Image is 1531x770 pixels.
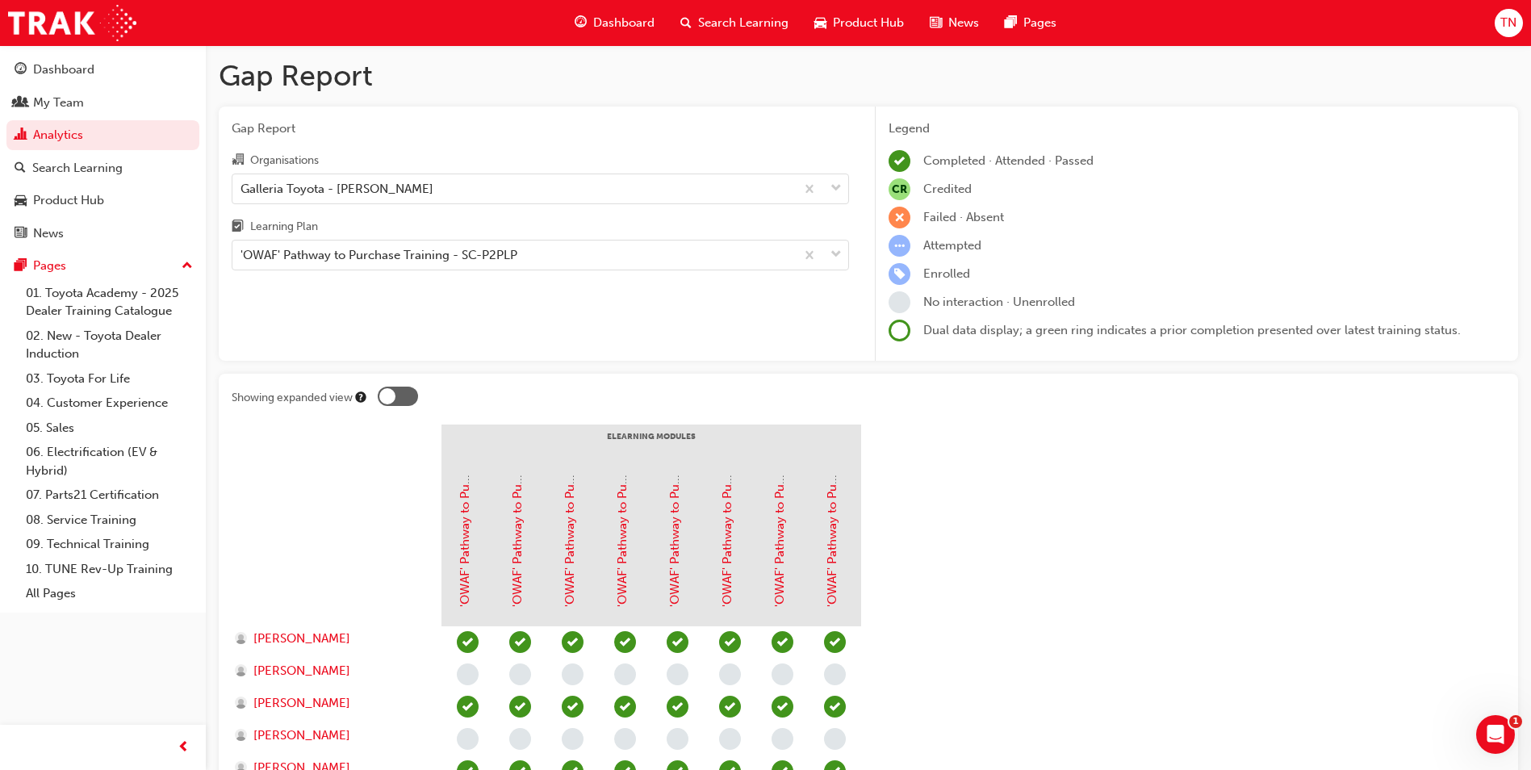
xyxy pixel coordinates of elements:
[667,631,688,653] span: learningRecordVerb_PASS-icon
[772,663,793,685] span: learningRecordVerb_NONE-icon
[19,281,199,324] a: 01. Toyota Academy - 2025 Dealer Training Catalogue
[509,631,531,653] span: learningRecordVerb_PASS-icon
[719,631,741,653] span: learningRecordVerb_PASS-icon
[33,257,66,275] div: Pages
[889,207,910,228] span: learningRecordVerb_FAIL-icon
[833,14,904,32] span: Product Hub
[19,324,199,366] a: 02. New - Toyota Dealer Induction
[15,259,27,274] span: pages-icon
[923,182,972,196] span: Credited
[19,508,199,533] a: 08. Service Training
[6,153,199,183] a: Search Learning
[19,366,199,391] a: 03. Toyota For Life
[1509,715,1522,728] span: 1
[889,150,910,172] span: learningRecordVerb_COMPLETE-icon
[917,6,992,40] a: news-iconNews
[19,557,199,582] a: 10. TUNE Rev-Up Training
[889,119,1505,138] div: Legend
[1023,14,1056,32] span: Pages
[19,581,199,606] a: All Pages
[232,153,244,168] span: organisation-icon
[6,52,199,251] button: DashboardMy TeamAnalyticsSearch LearningProduct HubNews
[457,631,479,653] span: learningRecordVerb_COMPLETE-icon
[930,13,942,33] span: news-icon
[889,235,910,257] span: learningRecordVerb_ATTEMPT-icon
[235,726,426,745] a: [PERSON_NAME]
[182,256,193,277] span: up-icon
[772,631,793,653] span: learningRecordVerb_PASS-icon
[889,263,910,285] span: learningRecordVerb_ENROLL-icon
[667,728,688,750] span: learningRecordVerb_NONE-icon
[575,13,587,33] span: guage-icon
[1476,715,1515,754] iframe: Intercom live chat
[19,532,199,557] a: 09. Technical Training
[253,726,350,745] span: [PERSON_NAME]
[6,88,199,118] a: My Team
[562,663,584,685] span: learningRecordVerb_NONE-icon
[509,663,531,685] span: learningRecordVerb_NONE-icon
[250,153,319,169] div: Organisations
[923,210,1004,224] span: Failed · Absent
[614,696,636,718] span: learningRecordVerb_PASS-icon
[219,58,1518,94] h1: Gap Report
[824,696,846,718] span: learningRecordVerb_PASS-icon
[457,663,479,685] span: learningRecordVerb_NONE-icon
[6,251,199,281] button: Pages
[824,663,846,685] span: learningRecordVerb_NONE-icon
[889,178,910,200] span: null-icon
[830,245,842,266] span: down-icon
[6,120,199,150] a: Analytics
[1495,9,1523,37] button: TN
[824,631,846,653] span: learningRecordVerb_PASS-icon
[19,440,199,483] a: 06. Electrification (EV & Hybrid)
[889,291,910,313] span: learningRecordVerb_NONE-icon
[178,738,190,758] span: prev-icon
[241,246,517,265] div: 'OWAF' Pathway to Purchase Training - SC-P2PLP
[1500,14,1516,32] span: TN
[814,13,826,33] span: car-icon
[441,425,861,465] div: eLearning Modules
[510,348,525,607] a: 'OWAF' Pathway to Purchase - Step 1: Connect
[923,323,1461,337] span: Dual data display; a green ring indicates a prior completion presented over latest training status.
[719,696,741,718] span: learningRecordVerb_PASS-icon
[614,663,636,685] span: learningRecordVerb_NONE-icon
[457,728,479,750] span: learningRecordVerb_NONE-icon
[772,696,793,718] span: learningRecordVerb_PASS-icon
[719,663,741,685] span: learningRecordVerb_NONE-icon
[6,219,199,249] a: News
[19,483,199,508] a: 07. Parts21 Certification
[6,55,199,85] a: Dashboard
[19,391,199,416] a: 04. Customer Experience
[353,390,368,404] div: Tooltip anchor
[614,631,636,653] span: learningRecordVerb_PASS-icon
[15,227,27,241] span: news-icon
[15,96,27,111] span: people-icon
[667,696,688,718] span: learningRecordVerb_PASS-icon
[614,728,636,750] span: learningRecordVerb_NONE-icon
[15,194,27,208] span: car-icon
[253,630,350,648] span: [PERSON_NAME]
[253,662,350,680] span: [PERSON_NAME]
[562,696,584,718] span: learningRecordVerb_PASS-icon
[593,14,655,32] span: Dashboard
[33,94,84,112] div: My Team
[667,6,801,40] a: search-iconSearch Learning
[923,266,970,281] span: Enrolled
[667,663,688,685] span: learningRecordVerb_NONE-icon
[698,14,789,32] span: Search Learning
[8,5,136,41] img: Trak
[235,662,426,680] a: [PERSON_NAME]
[923,238,981,253] span: Attempted
[562,631,584,653] span: learningRecordVerb_PASS-icon
[680,13,692,33] span: search-icon
[253,694,350,713] span: [PERSON_NAME]
[15,161,26,176] span: search-icon
[719,728,741,750] span: learningRecordVerb_NONE-icon
[801,6,917,40] a: car-iconProduct Hub
[562,728,584,750] span: learningRecordVerb_NONE-icon
[232,119,849,138] span: Gap Report
[824,728,846,750] span: learningRecordVerb_NONE-icon
[830,178,842,199] span: down-icon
